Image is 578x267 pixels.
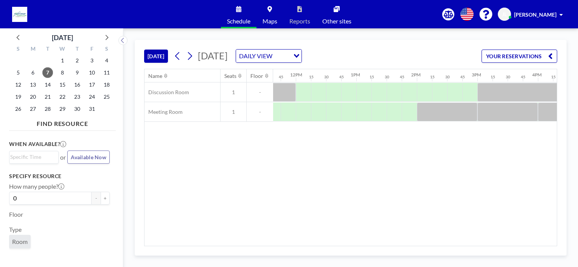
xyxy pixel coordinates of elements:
div: 1PM [351,72,360,78]
div: S [99,45,114,54]
span: [DATE] [198,50,228,61]
div: T [40,45,55,54]
div: 2PM [411,72,421,78]
div: 15 [309,75,314,79]
h3: Specify resource [9,173,110,180]
div: 30 [324,75,329,79]
button: Available Now [67,151,110,164]
span: Monday, October 20, 2025 [28,92,38,102]
span: Meeting Room [144,109,183,115]
div: 15 [491,75,495,79]
span: Available Now [71,154,106,160]
span: Friday, October 10, 2025 [87,67,97,78]
span: Friday, October 31, 2025 [87,104,97,114]
span: [PERSON_NAME] [514,11,556,18]
button: [DATE] [144,50,168,63]
div: Name [148,73,162,79]
span: Wednesday, October 15, 2025 [57,79,68,90]
label: Floor [9,211,23,218]
img: organization-logo [12,7,27,22]
span: 1 [221,109,246,115]
button: - [92,192,101,205]
span: Thursday, October 23, 2025 [72,92,82,102]
label: How many people? [9,183,64,190]
span: Saturday, October 11, 2025 [101,67,112,78]
div: 45 [460,75,465,79]
span: Monday, October 6, 2025 [28,67,38,78]
span: Sunday, October 12, 2025 [13,79,23,90]
span: Tuesday, October 7, 2025 [42,67,53,78]
div: S [11,45,26,54]
span: Wednesday, October 1, 2025 [57,55,68,66]
input: Search for option [10,153,54,161]
span: Thursday, October 30, 2025 [72,104,82,114]
span: Saturday, October 18, 2025 [101,79,112,90]
span: Friday, October 3, 2025 [87,55,97,66]
div: W [55,45,70,54]
span: Room [12,238,28,245]
div: 45 [279,75,283,79]
div: F [84,45,99,54]
div: Seats [224,73,236,79]
div: Floor [250,73,263,79]
button: YOUR RESERVATIONS [482,50,557,63]
span: Other sites [322,18,351,24]
span: - [247,89,273,96]
span: Sunday, October 5, 2025 [13,67,23,78]
span: Saturday, October 25, 2025 [101,92,112,102]
div: 30 [385,75,389,79]
span: Friday, October 24, 2025 [87,92,97,102]
span: Tuesday, October 14, 2025 [42,79,53,90]
span: Tuesday, October 28, 2025 [42,104,53,114]
div: 15 [551,75,556,79]
button: + [101,192,110,205]
span: Reports [289,18,310,24]
div: 30 [445,75,450,79]
div: 30 [506,75,510,79]
div: 15 [430,75,435,79]
div: 45 [400,75,404,79]
div: 45 [521,75,525,79]
div: Search for option [9,151,58,163]
div: 4PM [532,72,542,78]
div: 15 [370,75,374,79]
div: 45 [339,75,344,79]
div: M [26,45,40,54]
span: Thursday, October 9, 2025 [72,67,82,78]
span: Schedule [227,18,250,24]
span: Sunday, October 26, 2025 [13,104,23,114]
span: - [247,109,273,115]
span: Maps [263,18,277,24]
span: Saturday, October 4, 2025 [101,55,112,66]
span: Tuesday, October 21, 2025 [42,92,53,102]
label: Type [9,226,22,233]
span: DAILY VIEW [238,51,274,61]
span: Sunday, October 19, 2025 [13,92,23,102]
span: Wednesday, October 22, 2025 [57,92,68,102]
span: Discussion Room [144,89,189,96]
span: Thursday, October 2, 2025 [72,55,82,66]
span: JL [502,11,507,18]
div: [DATE] [52,32,73,43]
div: 3PM [472,72,481,78]
span: Friday, October 17, 2025 [87,79,97,90]
span: Wednesday, October 8, 2025 [57,67,68,78]
span: or [60,154,66,161]
h4: FIND RESOURCE [9,117,116,127]
div: Search for option [236,50,301,62]
div: 12PM [290,72,302,78]
span: 1 [221,89,246,96]
span: Thursday, October 16, 2025 [72,79,82,90]
span: Monday, October 27, 2025 [28,104,38,114]
span: Wednesday, October 29, 2025 [57,104,68,114]
div: T [70,45,84,54]
input: Search for option [275,51,289,61]
span: Monday, October 13, 2025 [28,79,38,90]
